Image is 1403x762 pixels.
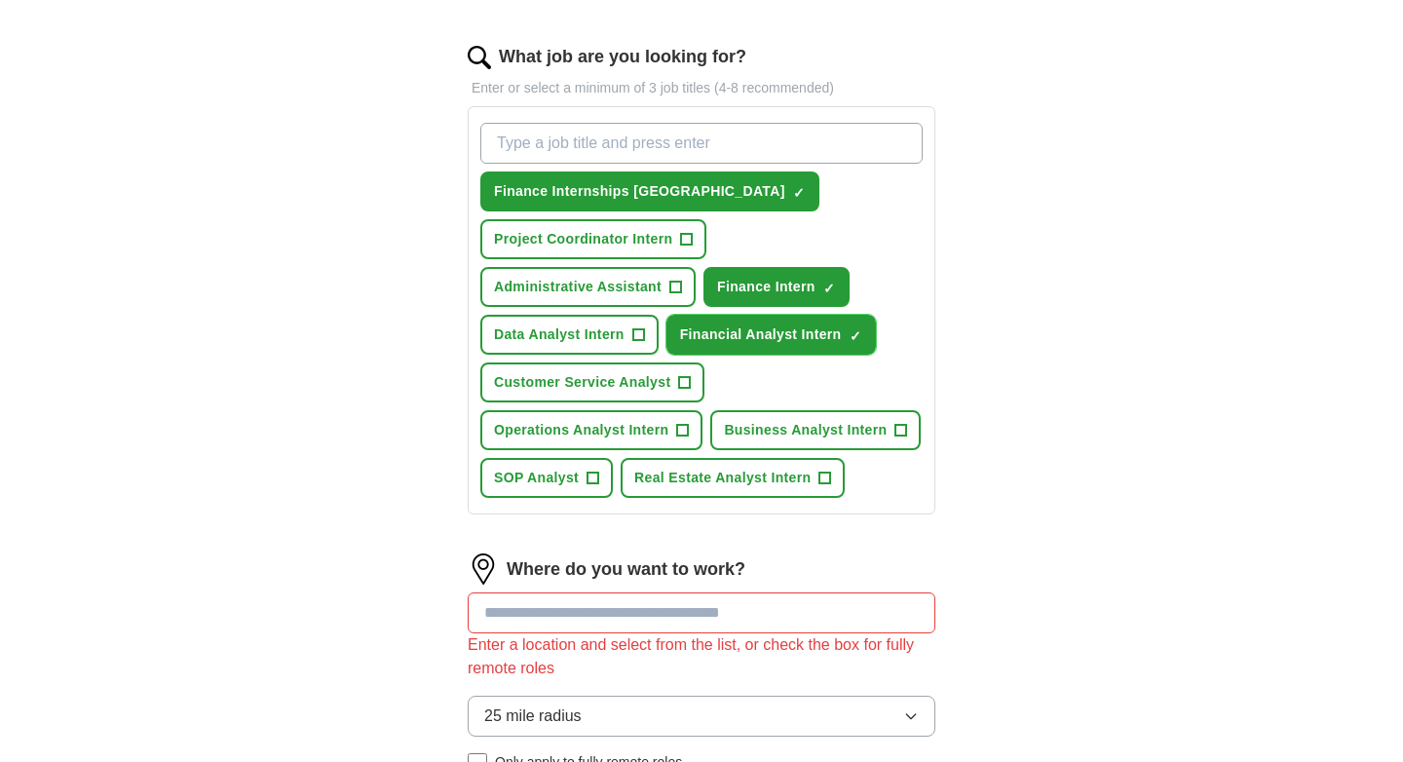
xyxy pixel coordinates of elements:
span: Project Coordinator Intern [494,229,672,249]
span: SOP Analyst [494,468,579,488]
input: Type a job title and press enter [480,123,923,164]
label: What job are you looking for? [499,44,746,70]
button: Operations Analyst Intern [480,410,702,450]
span: Operations Analyst Intern [494,420,668,440]
button: Administrative Assistant [480,267,696,307]
button: 25 mile radius [468,696,935,737]
span: Finance Internships [GEOGRAPHIC_DATA] [494,181,785,202]
button: Data Analyst Intern [480,315,659,355]
label: Where do you want to work? [507,556,745,583]
button: Business Analyst Intern [710,410,921,450]
span: Real Estate Analyst Intern [634,468,811,488]
span: ✓ [823,281,835,296]
span: ✓ [793,185,805,201]
button: Finance Intern✓ [703,267,850,307]
span: ✓ [850,328,861,344]
span: 25 mile radius [484,705,582,728]
span: Customer Service Analyst [494,372,670,393]
span: Financial Analyst Intern [680,324,842,345]
button: Customer Service Analyst [480,362,704,402]
span: Business Analyst Intern [724,420,887,440]
span: Administrative Assistant [494,277,662,297]
button: Real Estate Analyst Intern [621,458,845,498]
span: Data Analyst Intern [494,324,625,345]
img: location.png [468,553,499,585]
button: Project Coordinator Intern [480,219,706,259]
button: SOP Analyst [480,458,613,498]
div: Enter a location and select from the list, or check the box for fully remote roles [468,633,935,680]
p: Enter or select a minimum of 3 job titles (4-8 recommended) [468,78,935,98]
img: search.png [468,46,491,69]
button: Financial Analyst Intern✓ [666,315,876,355]
span: Finance Intern [717,277,815,297]
button: Finance Internships [GEOGRAPHIC_DATA]✓ [480,171,819,211]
